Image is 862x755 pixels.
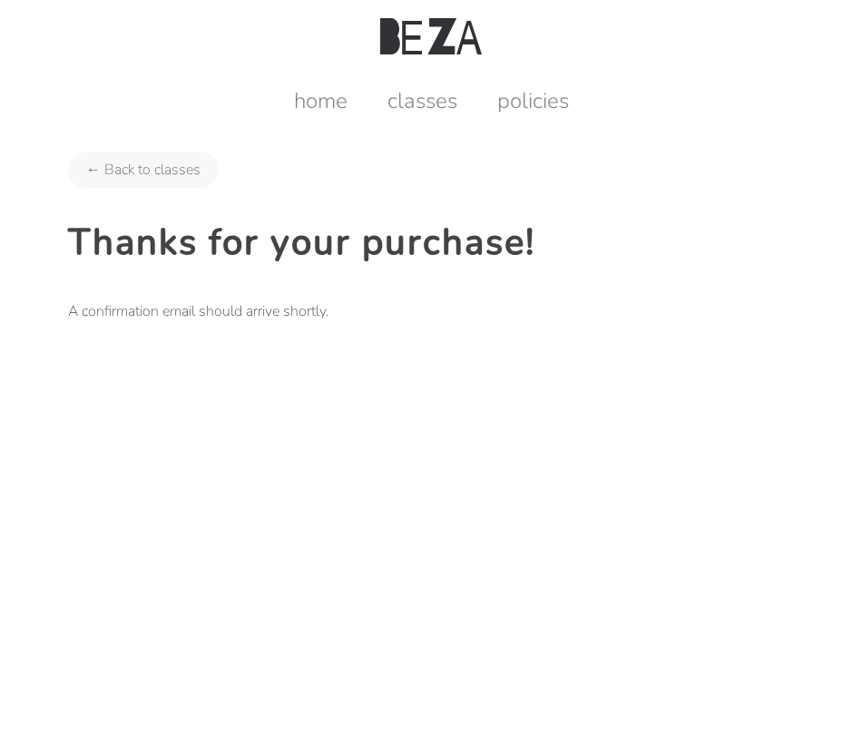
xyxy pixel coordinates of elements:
a: policies [479,86,587,115]
a: classes [369,86,475,115]
a: home [276,86,366,115]
a: ← Back to classes [68,152,219,188]
p: A confirmation email should arrive shortly. [68,297,794,326]
h2: Thanks for your purchase! [68,218,794,267]
img: Beza Studio Logo [380,18,482,54]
